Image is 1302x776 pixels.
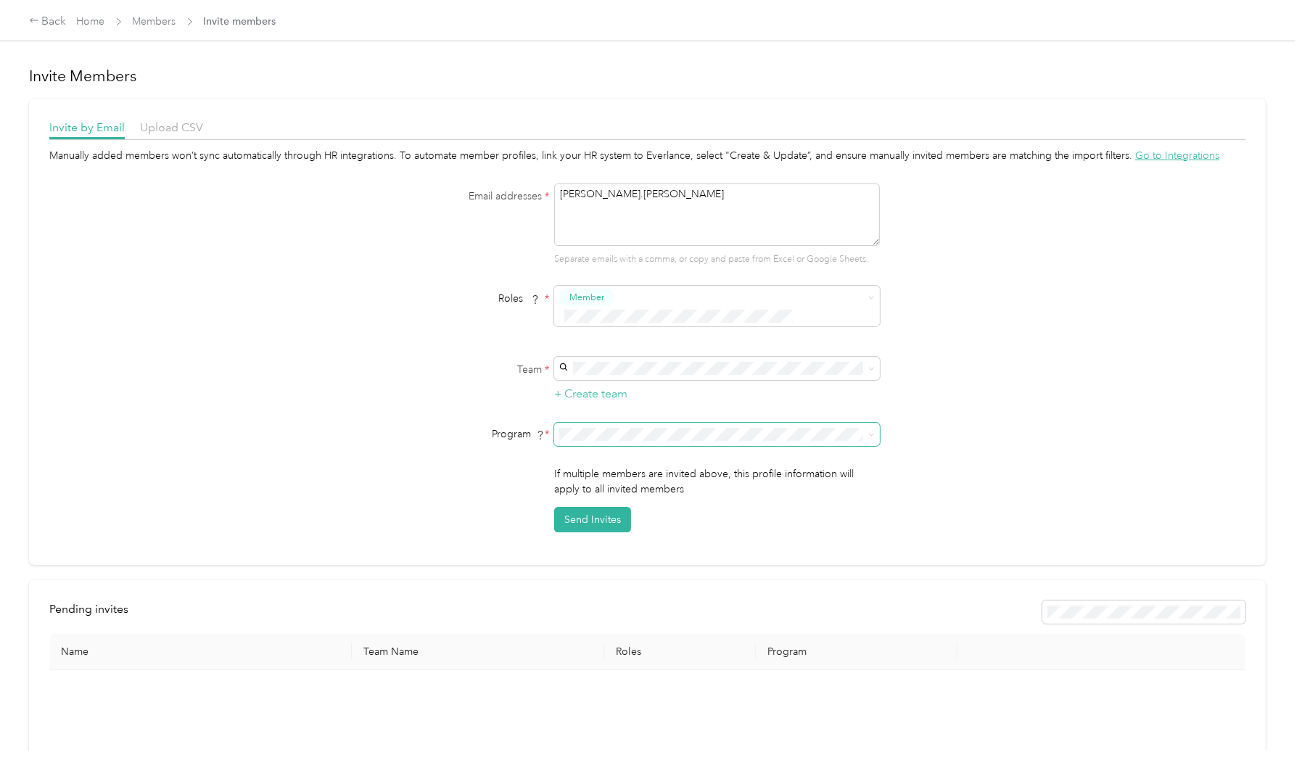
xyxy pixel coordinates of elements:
[368,189,550,204] label: Email addresses
[29,66,1266,86] h1: Invite Members
[352,634,604,670] th: Team Name
[368,426,550,442] div: Program
[29,13,67,30] div: Back
[554,507,631,532] button: Send Invites
[554,183,880,246] textarea: [PERSON_NAME].[PERSON_NAME]
[493,287,545,310] span: Roles
[133,15,176,28] a: Members
[1221,695,1302,776] iframe: Everlance-gr Chat Button Frame
[1042,600,1245,624] div: Resend all invitations
[559,289,614,307] button: Member
[49,600,139,624] div: left-menu
[49,634,352,670] th: Name
[756,634,957,670] th: Program
[49,602,128,616] span: Pending invites
[49,600,1245,624] div: info-bar
[368,362,550,377] label: Team
[49,148,1245,163] div: Manually added members won’t sync automatically through HR integrations. To automate member profi...
[604,634,756,670] th: Roles
[569,291,604,304] span: Member
[204,14,276,29] span: Invite members
[49,120,125,134] span: Invite by Email
[554,253,880,266] p: Separate emails with a comma, or copy and paste from Excel or Google Sheets.
[140,120,203,134] span: Upload CSV
[77,15,105,28] a: Home
[554,385,627,403] button: + Create team
[1135,149,1219,162] span: Go to Integrations
[554,466,880,497] p: If multiple members are invited above, this profile information will apply to all invited members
